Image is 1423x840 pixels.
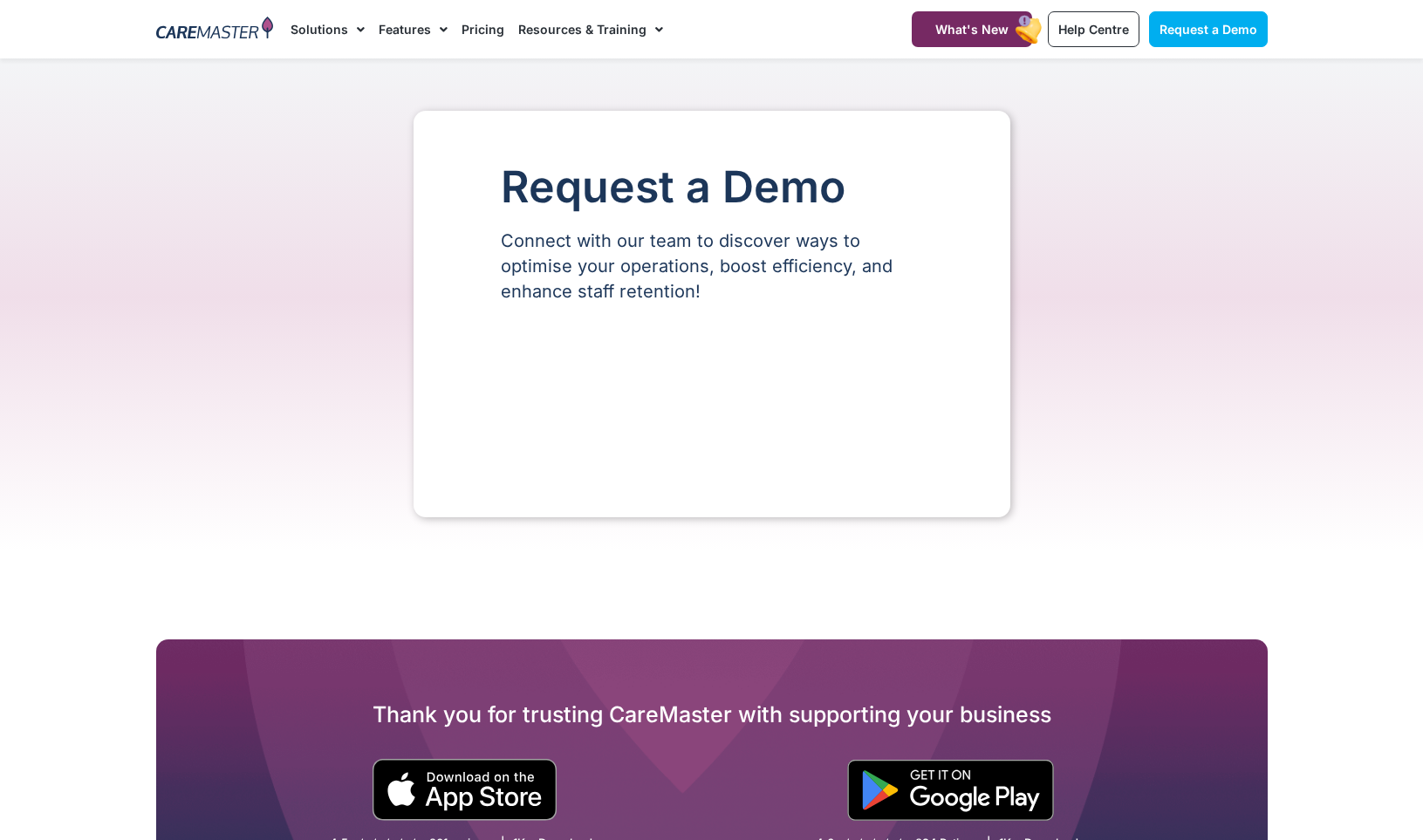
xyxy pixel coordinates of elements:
[847,760,1054,821] img: "Get is on" Black Google play button.
[156,700,1268,728] h2: Thank you for trusting CareMaster with supporting your business
[372,759,558,821] img: small black download on the apple app store button.
[501,334,923,465] iframe: Form 0
[1048,11,1139,47] a: Help Centre
[1149,11,1268,47] a: Request a Demo
[935,22,1009,37] span: What's New
[501,163,923,211] h1: Request a Demo
[501,229,923,304] p: Connect with our team to discover ways to optimise your operations, boost efficiency, and enhance...
[1160,22,1257,37] span: Request a Demo
[156,17,274,43] img: CareMaster Logo
[1058,22,1129,37] span: Help Centre
[912,11,1032,47] a: What's New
